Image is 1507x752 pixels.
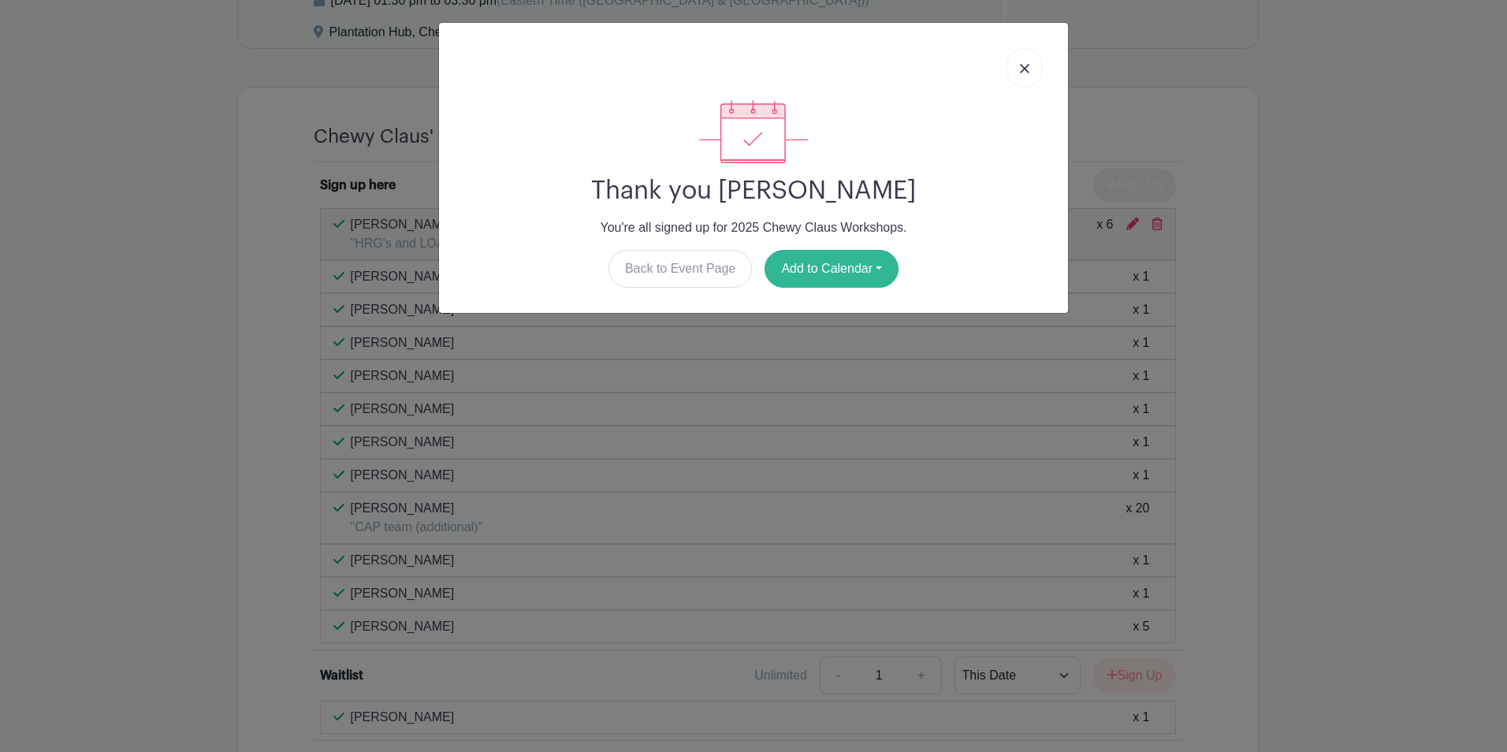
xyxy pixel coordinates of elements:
p: You're all signed up for 2025 Chewy Claus Workshops. [452,218,1055,237]
img: signup_complete-c468d5dda3e2740ee63a24cb0ba0d3ce5d8a4ecd24259e683200fb1569d990c8.svg [699,100,808,163]
h2: Thank you [PERSON_NAME] [452,176,1055,206]
a: Back to Event Page [608,250,753,288]
button: Add to Calendar [765,250,899,288]
img: close_button-5f87c8562297e5c2d7936805f587ecaba9071eb48480494691a3f1689db116b3.svg [1020,64,1029,73]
